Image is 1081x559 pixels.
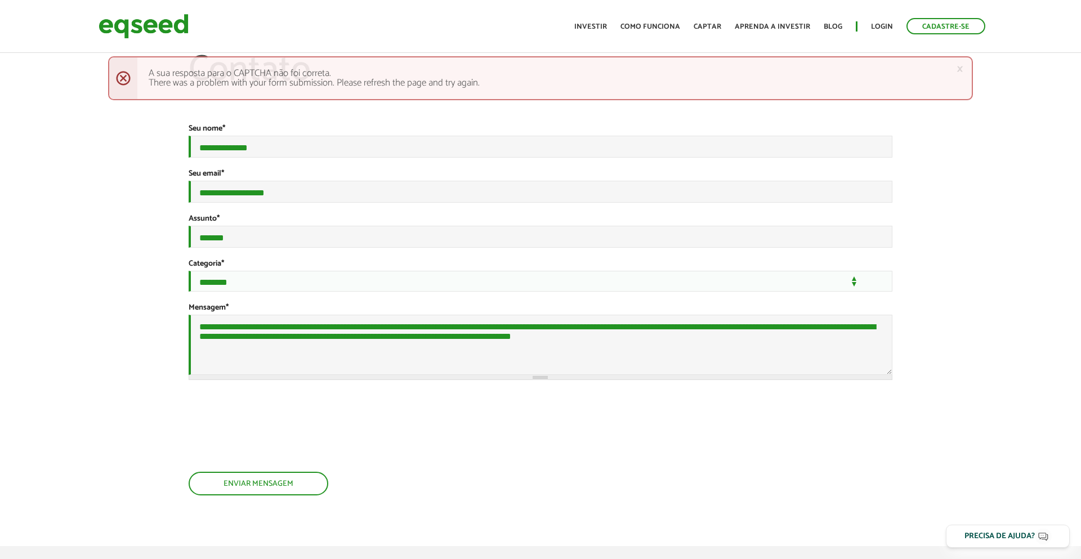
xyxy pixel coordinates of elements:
[189,472,328,495] button: Enviar mensagem
[189,304,229,312] label: Mensagem
[694,23,721,30] a: Captar
[149,69,949,78] li: A sua resposta para o CAPTCHA não foi correta.
[189,403,360,446] iframe: reCAPTCHA
[620,23,680,30] a: Como funciona
[221,167,224,180] span: Este campo é obrigatório.
[957,63,963,75] a: ×
[99,11,189,41] img: EqSeed
[735,23,810,30] a: Aprenda a investir
[222,122,225,135] span: Este campo é obrigatório.
[824,23,842,30] a: Blog
[574,23,607,30] a: Investir
[189,170,224,178] label: Seu email
[217,212,220,225] span: Este campo é obrigatório.
[189,260,224,268] label: Categoria
[189,215,220,223] label: Assunto
[189,125,225,133] label: Seu nome
[871,23,893,30] a: Login
[906,18,985,34] a: Cadastre-se
[149,78,949,88] li: There was a problem with your form submission. Please refresh the page and try again.
[221,257,224,270] span: Este campo é obrigatório.
[226,301,229,314] span: Este campo é obrigatório.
